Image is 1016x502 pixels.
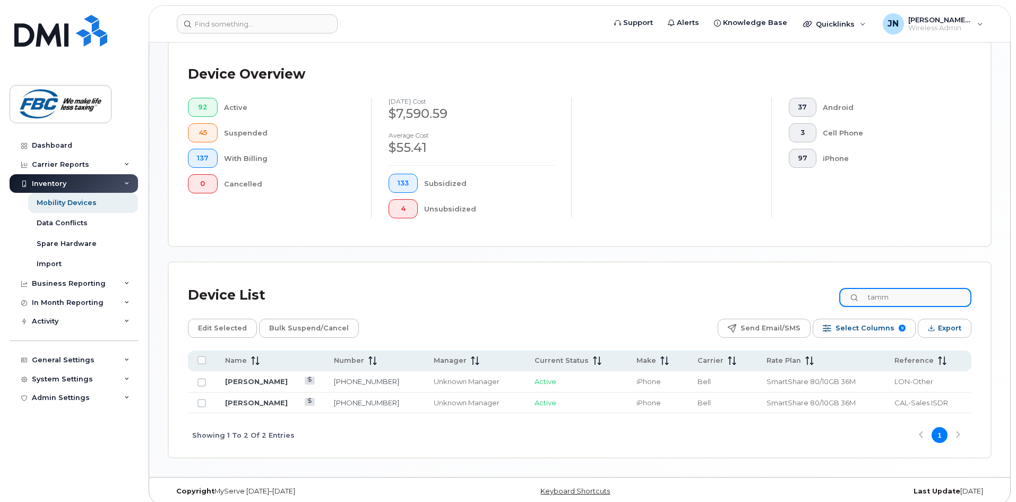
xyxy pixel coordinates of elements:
[894,377,933,386] span: LON-Other
[717,487,991,496] div: [DATE]
[334,356,364,365] span: Number
[767,377,856,386] span: SmartShare 80/10GB 36M
[197,103,209,112] span: 92
[334,398,399,407] a: [PHONE_NUMBER]
[707,12,795,33] a: Knowledge Base
[434,398,515,408] div: Unknown Manager
[698,377,711,386] span: Bell
[823,149,955,168] div: iPhone
[796,13,873,35] div: Quicklinks
[398,179,409,188] span: 133
[198,320,247,336] span: Edit Selected
[197,180,209,188] span: 0
[540,487,610,495] a: Keyboard Shortcuts
[798,154,807,163] span: 97
[607,12,660,33] a: Support
[798,103,807,112] span: 37
[334,377,399,386] a: [PHONE_NUMBER]
[698,356,724,365] span: Carrier
[177,14,338,33] input: Find something...
[789,123,816,142] button: 3
[188,123,218,142] button: 45
[723,18,787,28] span: Knowledge Base
[894,398,948,407] span: CAL-Sales ISDR
[914,487,960,495] strong: Last Update
[176,487,214,495] strong: Copyright
[192,427,295,443] span: Showing 1 To 2 Of 2 Entries
[718,319,811,338] button: Send Email/SMS
[197,154,209,163] span: 137
[305,377,315,385] a: View Last Bill
[225,398,288,407] a: [PERSON_NAME]
[389,139,554,157] div: $55.41
[836,320,894,336] span: Select Columns
[677,18,699,28] span: Alerts
[823,98,955,117] div: Android
[535,356,589,365] span: Current Status
[938,320,961,336] span: Export
[389,105,554,123] div: $7,590.59
[908,15,972,24] span: [PERSON_NAME] Nejo
[188,98,218,117] button: 92
[789,149,816,168] button: 97
[918,319,971,338] button: Export
[623,18,653,28] span: Support
[816,20,855,28] span: Quicklinks
[225,356,247,365] span: Name
[224,174,355,193] div: Cancelled
[434,356,467,365] span: Manager
[767,398,856,407] span: SmartShare 80/10GB 36M
[188,61,305,88] div: Device Overview
[698,398,711,407] span: Bell
[813,319,916,338] button: Select Columns 9
[932,427,948,443] button: Page 1
[636,377,661,386] span: iPhone
[305,398,315,406] a: View Last Bill
[224,149,355,168] div: With Billing
[908,24,972,32] span: Wireless Admin
[636,356,656,365] span: Make
[197,129,209,137] span: 45
[398,205,409,213] span: 4
[888,18,899,30] span: JN
[188,174,218,193] button: 0
[875,13,991,35] div: Johnson Nejo
[424,199,555,218] div: Unsubsidized
[389,199,418,218] button: 4
[839,288,971,307] input: Search Device List ...
[535,398,556,407] span: Active
[389,174,418,193] button: 133
[899,325,906,331] span: 9
[224,98,355,117] div: Active
[259,319,359,338] button: Bulk Suspend/Cancel
[188,149,218,168] button: 137
[225,377,288,386] a: [PERSON_NAME]
[894,356,934,365] span: Reference
[424,174,555,193] div: Subsidized
[767,356,801,365] span: Rate Plan
[188,319,257,338] button: Edit Selected
[188,282,265,309] div: Device List
[798,129,807,137] span: 3
[789,98,816,117] button: 37
[636,398,661,407] span: iPhone
[434,377,515,387] div: Unknown Manager
[535,377,556,386] span: Active
[269,320,349,336] span: Bulk Suspend/Cancel
[389,132,554,139] h4: Average cost
[224,123,355,142] div: Suspended
[741,320,800,336] span: Send Email/SMS
[823,123,955,142] div: Cell Phone
[660,12,707,33] a: Alerts
[389,98,554,105] h4: [DATE] cost
[168,487,443,496] div: MyServe [DATE]–[DATE]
